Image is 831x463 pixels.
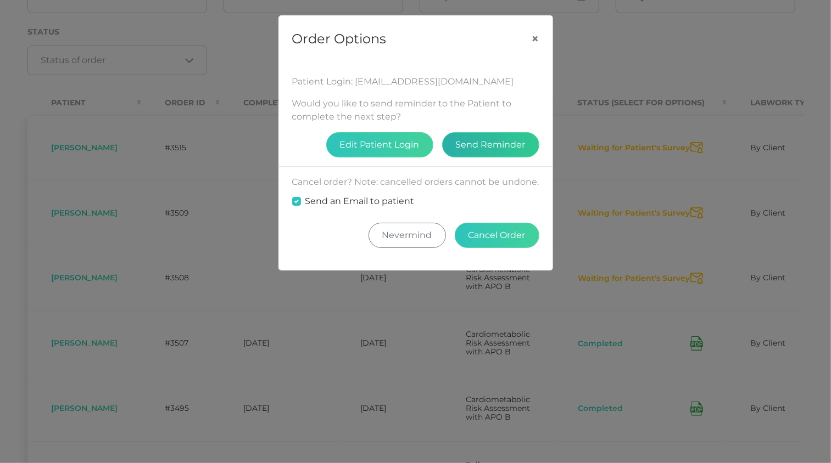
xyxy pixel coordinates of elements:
[279,62,553,270] div: Would you like to send reminder to the Patient to complete the next step? Cancel order? Note: can...
[292,75,539,88] div: Patient Login: [EMAIL_ADDRESS][DOMAIN_NAME]
[305,195,415,208] label: Send an Email to patient
[292,29,387,49] h5: Order Options
[369,223,446,248] button: Nevermind
[326,132,433,157] button: Edit Patient Login
[442,132,539,157] button: Send Reminder
[518,16,553,62] button: Close
[455,223,539,248] button: Cancel Order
